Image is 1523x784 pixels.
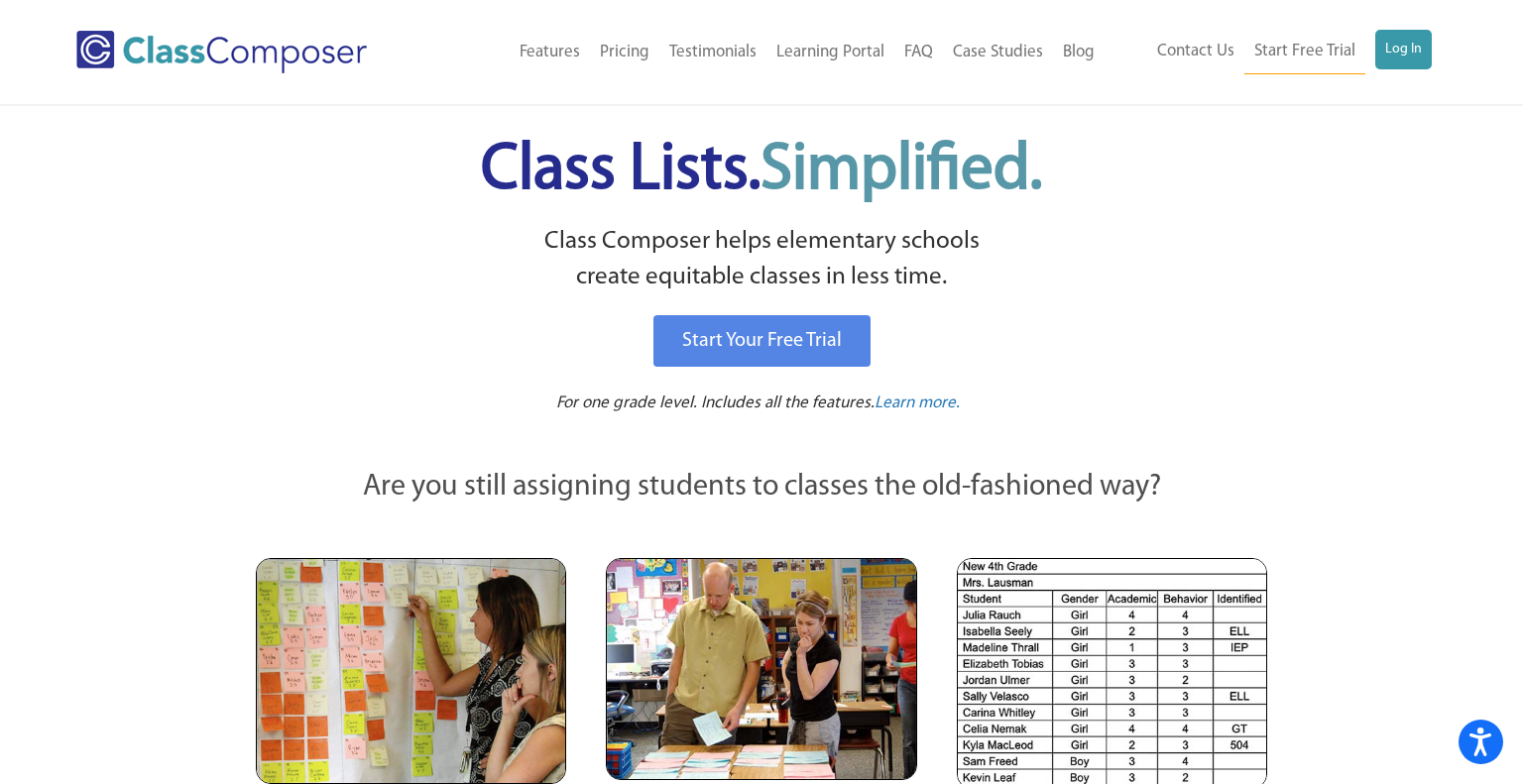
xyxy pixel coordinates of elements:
img: Teachers Looking at Sticky Notes [256,558,566,784]
a: Log In [1375,30,1432,69]
a: Learning Portal [766,31,894,74]
a: Testimonials [659,31,766,74]
a: Start Free Trial [1244,30,1365,74]
nav: Header Menu [1105,30,1433,74]
a: Case Studies [943,31,1053,74]
a: Learn more. [875,392,960,416]
a: Start Your Free Trial [653,315,871,367]
span: For one grade level. Includes all the features. [556,394,875,411]
span: Learn more. [875,394,960,411]
img: Blue and Pink Paper Cards [606,558,916,779]
a: Features [510,31,590,74]
p: Are you still assigning students to classes the old-fashioned way? [256,466,1267,509]
a: Blog [1053,31,1105,74]
nav: Header Menu [433,31,1104,74]
span: Simplified. [761,139,1042,203]
a: Contact Us [1147,30,1244,73]
a: Pricing [590,31,659,74]
a: FAQ [894,31,943,74]
p: Class Composer helps elementary schools create equitable classes in less time. [253,224,1270,296]
img: Class Composer [76,31,367,73]
span: Class Lists. [481,139,1042,203]
span: Start Your Free Trial [682,331,842,351]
